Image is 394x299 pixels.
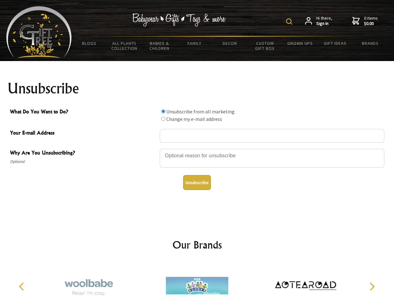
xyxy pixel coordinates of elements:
[316,16,332,26] span: Hi there,
[247,37,283,55] a: Custom Gift Box
[352,16,378,26] a: 0 items$0.00
[318,37,353,50] a: Gift Ideas
[12,237,382,252] h2: Our Brands
[10,108,157,117] span: What Do You Want to Do?
[142,37,177,55] a: Babies & Children
[10,158,157,165] span: Optional
[72,37,107,50] a: BLOGS
[132,13,226,26] img: Babywear - Gifts - Toys & more
[16,280,29,293] button: Previous
[212,37,247,50] a: Decor
[160,129,384,143] input: Your E-mail Address
[364,15,378,26] span: 0 items
[6,6,72,58] img: Babyware - Gifts - Toys and more...
[160,149,384,168] textarea: Why Are You Unsubscribing?
[316,21,332,26] strong: Sign in
[353,37,388,50] a: Brands
[282,37,318,50] a: Grown Ups
[183,175,211,190] button: Unsubscribe
[364,21,378,26] strong: $0.00
[166,116,222,122] label: Change my e-mail address
[365,280,379,293] button: Next
[177,37,212,50] a: Family
[10,149,157,158] span: Why Are You Unsubscribing?
[286,18,292,25] img: product search
[166,108,235,115] label: Unsubscribe from all marketing
[161,109,165,113] input: What Do You Want to Do?
[107,37,142,55] a: All Plants Collection
[7,81,387,96] h1: Unsubscribe
[305,16,332,26] a: Hi there,Sign in
[10,129,157,138] span: Your E-mail Address
[161,117,165,121] input: What Do You Want to Do?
